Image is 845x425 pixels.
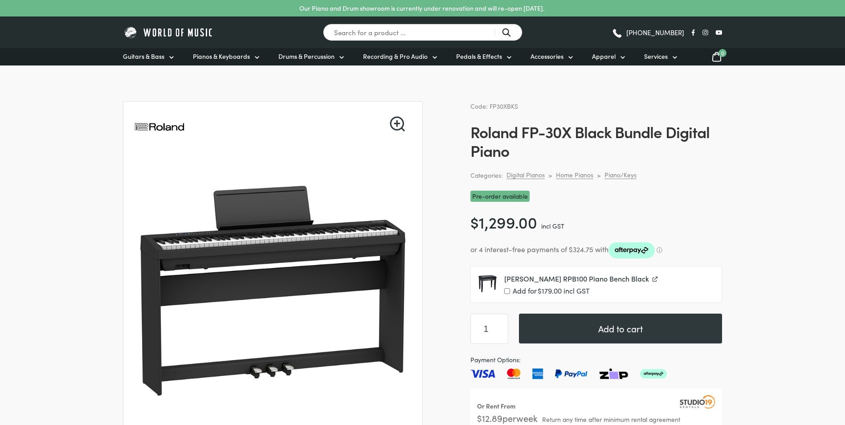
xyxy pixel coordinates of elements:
[644,52,668,61] span: Services
[470,355,722,365] span: Payment Options:
[123,25,214,39] img: World of Music
[470,211,479,233] span: $
[390,116,405,131] a: View full-screen image gallery
[470,170,503,180] span: Categories:
[506,171,545,179] a: Digital Pianos
[478,274,497,293] img: Roland-RPB100-Piano-Bench-Black
[470,102,518,110] span: Code: FP30XBKS
[278,52,335,61] span: Drums & Percussion
[538,286,542,295] span: $
[592,52,616,61] span: Apparel
[470,211,537,233] bdi: 1,299.00
[680,395,715,409] img: Studio19 Rentals
[477,412,502,424] span: $ 12.89
[541,221,564,230] span: incl GST
[542,416,680,422] span: Return any time after minimum rental agreement
[612,26,684,39] a: [PHONE_NUMBER]
[470,314,508,344] input: Product quantity
[470,368,667,379] img: Pay with Master card, Visa, American Express and Paypal
[193,52,250,61] span: Pianos & Keyboards
[604,171,637,179] a: Piano/Keys
[718,49,727,57] span: 0
[626,29,684,36] span: [PHONE_NUMBER]
[363,52,428,61] span: Recording & Pro Audio
[470,122,722,159] h1: Roland FP-30X Black Bundle Digital Piano
[563,286,590,295] span: incl GST
[556,171,593,179] a: Home Pianos
[531,52,563,61] span: Accessories
[323,24,523,41] input: Search for a product ...
[134,102,185,152] img: Roland
[716,327,845,425] iframe: Chat with our support team
[456,52,502,61] span: Pedals & Effects
[299,4,544,13] p: Our Piano and Drum showroom is currently under renovation and will re-open [DATE].
[504,274,649,283] span: [PERSON_NAME] RPB100 Piano Bench Black
[548,171,552,179] div: >
[477,401,515,411] div: Or Rent From
[123,52,164,61] span: Guitars & Bass
[470,191,530,202] span: Pre-order available
[504,287,714,295] label: Add for
[504,288,510,294] input: Add for$179.00 incl GST
[538,286,562,295] span: 179.00
[519,314,722,343] button: Add to cart
[502,412,538,424] span: per week
[597,171,601,179] div: >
